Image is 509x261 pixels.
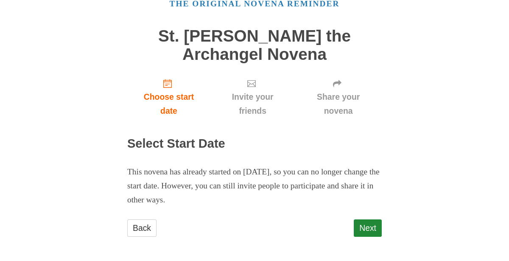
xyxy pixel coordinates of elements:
[127,165,382,207] p: This novena has already started on [DATE], so you can no longer change the start date. However, y...
[219,90,286,118] span: Invite your friends
[127,137,382,151] h2: Select Start Date
[303,90,373,118] span: Share your novena
[210,72,295,122] a: Invite your friends
[354,219,382,237] a: Next
[127,27,382,63] h1: St. [PERSON_NAME] the Archangel Novena
[127,72,210,122] a: Choose start date
[295,72,382,122] a: Share your novena
[127,219,157,237] a: Back
[136,90,202,118] span: Choose start date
